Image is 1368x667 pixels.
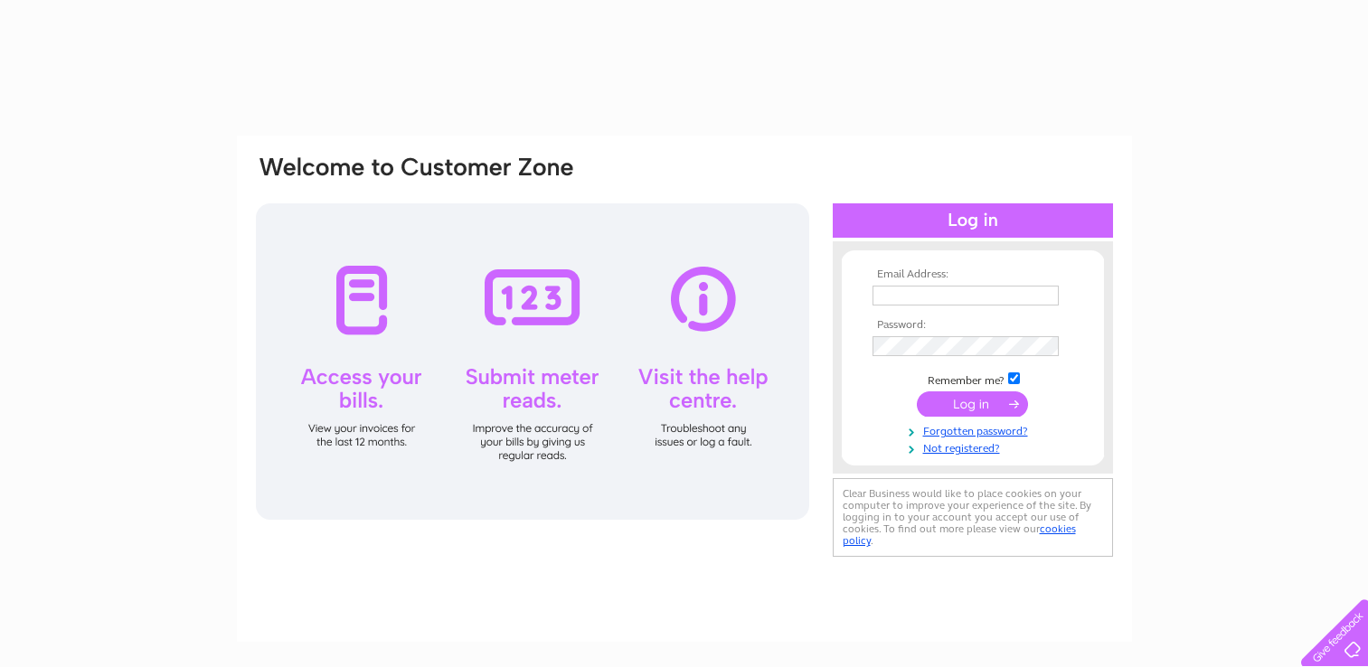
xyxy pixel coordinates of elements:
a: Forgotten password? [873,421,1078,438]
td: Remember me? [868,370,1078,388]
a: cookies policy [843,522,1076,547]
a: Not registered? [873,438,1078,456]
div: Clear Business would like to place cookies on your computer to improve your experience of the sit... [833,478,1113,557]
input: Submit [917,391,1028,417]
th: Email Address: [868,268,1078,281]
th: Password: [868,319,1078,332]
